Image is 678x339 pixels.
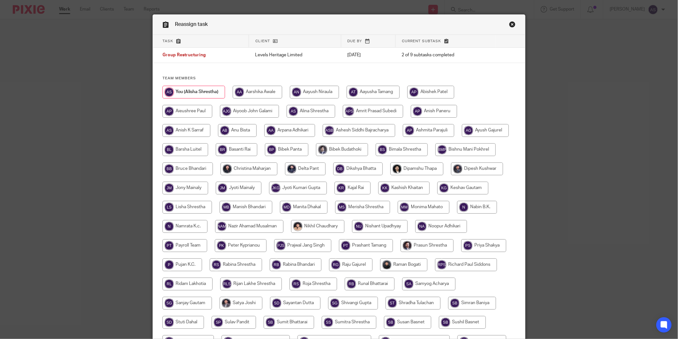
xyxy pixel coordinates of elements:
[402,39,441,43] span: Current subtask
[348,39,362,43] span: Due by
[255,52,335,58] p: Levels Heritage Limited
[255,39,270,43] span: Client
[162,53,206,58] span: Group Restructuring
[175,22,208,27] span: Reassign task
[509,21,516,30] a: Close this dialog window
[162,39,173,43] span: Task
[347,52,389,58] p: [DATE]
[395,48,496,63] td: 2 of 9 subtasks completed
[162,76,516,81] h4: Team members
